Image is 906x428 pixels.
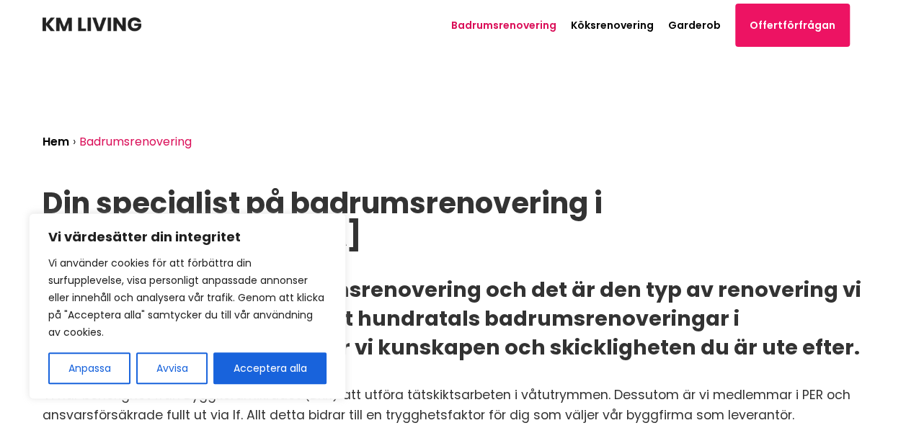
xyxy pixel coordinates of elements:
[48,352,130,384] button: Anpassa
[48,254,327,341] p: Vi använder cookies för att förbättra din surfupplevelse, visa personligt anpassade annonser elle...
[73,131,79,153] li: ›
[668,18,721,32] a: Garderob
[43,187,864,252] h1: Din specialist på badrumsrenovering i [GEOGRAPHIC_DATA]
[43,275,864,362] h2: Vi är specialister på badrumsrenovering och det är den typ av renovering vi mest utför. Efter att...
[213,352,327,384] button: Acceptera alla
[451,18,556,32] a: Badrumsrenovering
[79,131,195,153] li: Badrumsrenovering
[136,352,208,384] button: Avvisa
[571,18,654,32] a: Köksrenovering
[43,17,141,32] img: KM Living
[43,133,69,150] a: Hem
[48,228,327,246] p: Vi värdesätter din integritet
[735,4,850,47] a: Offertförfrågan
